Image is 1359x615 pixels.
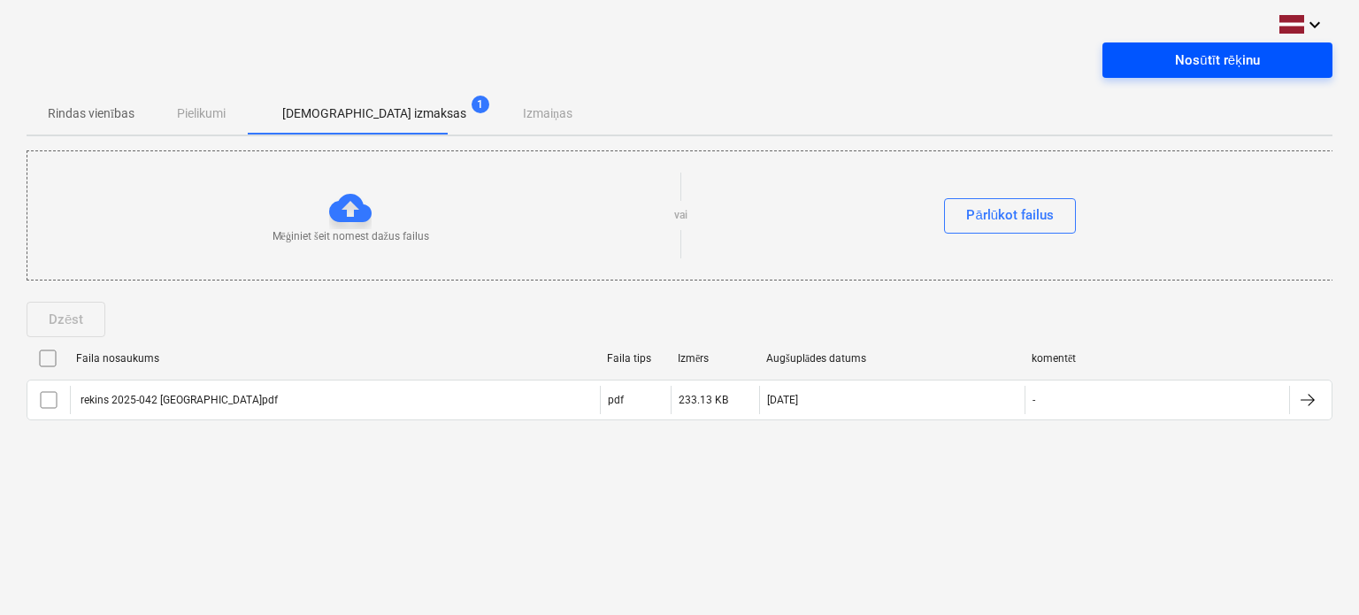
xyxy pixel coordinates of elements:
p: vai [674,208,687,223]
div: Augšuplādes datums [766,352,1017,365]
span: 1 [472,96,489,113]
i: keyboard_arrow_down [1304,14,1325,35]
div: pdf [608,394,624,406]
div: 233.13 KB [679,394,728,406]
div: Faila nosaukums [76,352,593,365]
div: Faila tips [607,352,664,365]
div: rekins 2025-042 [GEOGRAPHIC_DATA]pdf [78,394,278,406]
div: Nosūtīt rēķinu [1175,49,1259,72]
p: Mēģiniet šeit nomest dažus failus [273,229,429,244]
div: Izmērs [678,352,752,365]
div: Pārlūkot failus [966,204,1054,227]
p: [DEMOGRAPHIC_DATA] izmaksas [282,104,466,123]
div: - [1033,394,1035,406]
p: Rindas vienības [48,104,134,123]
div: komentēt [1032,352,1283,365]
div: Mēģiniet šeit nomest dažus failusvaiPārlūkot failus [27,150,1334,281]
div: [DATE] [767,394,798,406]
button: Pārlūkot failus [944,198,1076,234]
button: Nosūtīt rēķinu [1102,42,1332,78]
